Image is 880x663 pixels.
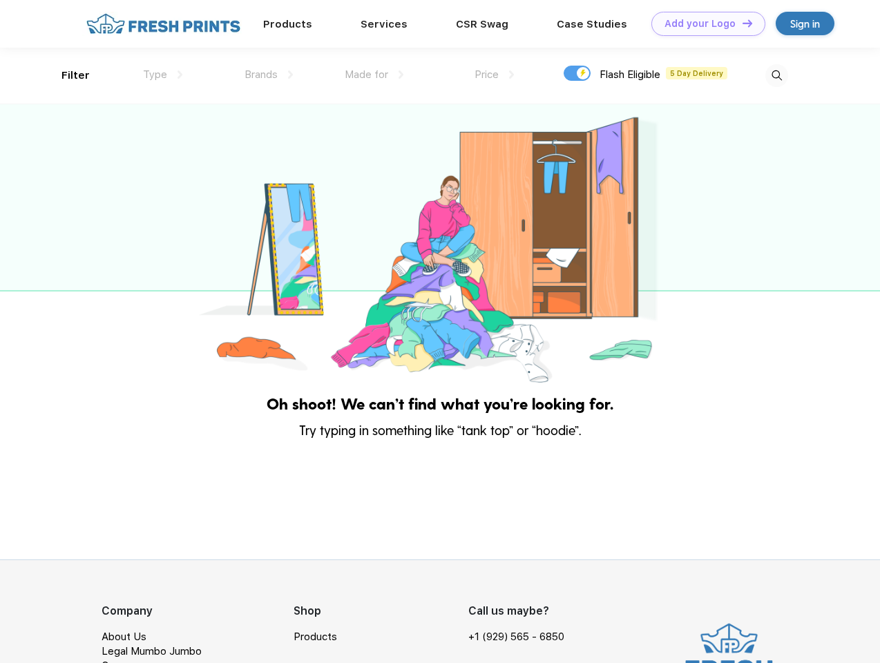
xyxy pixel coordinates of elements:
span: Made for [345,68,388,81]
span: Flash Eligible [600,68,660,81]
img: desktop_search.svg [765,64,788,87]
img: DT [743,19,752,27]
a: About Us [102,631,146,643]
div: Company [102,603,294,619]
img: dropdown.png [509,70,514,79]
a: Sign in [776,12,834,35]
a: Products [263,18,312,30]
img: fo%20logo%202.webp [82,12,245,36]
a: +1 (929) 565 - 6850 [468,630,564,644]
div: Filter [61,68,90,84]
img: dropdown.png [399,70,403,79]
a: Legal Mumbo Jumbo [102,645,202,657]
span: 5 Day Delivery [666,67,727,79]
span: Price [475,68,499,81]
img: dropdown.png [178,70,182,79]
span: Brands [245,68,278,81]
div: Shop [294,603,468,619]
div: Add your Logo [664,18,736,30]
div: Call us maybe? [468,603,573,619]
a: Products [294,631,337,643]
img: dropdown.png [288,70,293,79]
span: Type [143,68,167,81]
div: Sign in [790,16,820,32]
